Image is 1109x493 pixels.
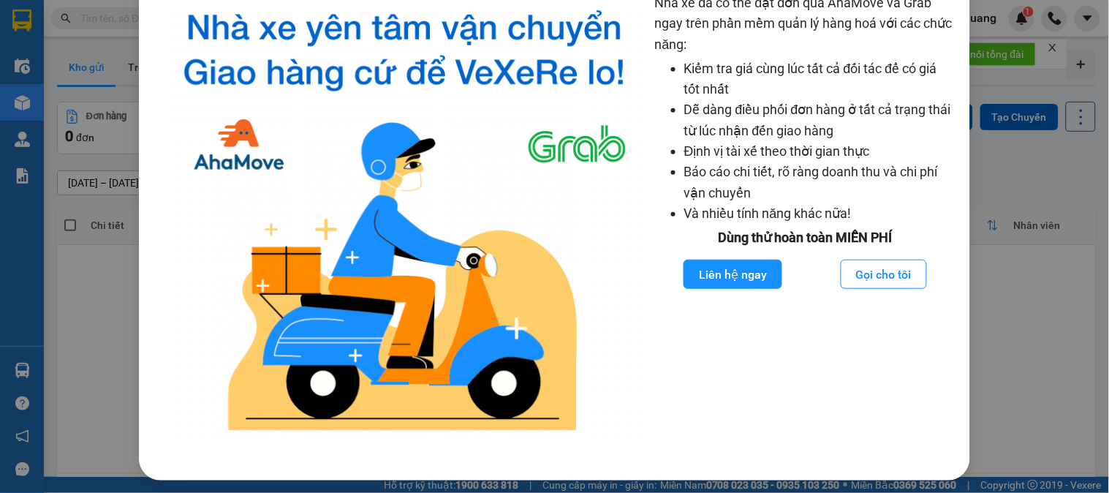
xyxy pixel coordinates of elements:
li: Dễ dàng điều phối đơn hàng ở tất cả trạng thái từ lúc nhận đến giao hàng [684,99,956,141]
li: Kiểm tra giá cùng lúc tất cả đối tác để có giá tốt nhất [684,59,956,100]
li: Định vị tài xế theo thời gian thực [684,141,956,162]
li: Và nhiều tính năng khác nữa! [684,203,956,224]
div: Dùng thử hoàn toàn MIỄN PHÍ [655,227,956,248]
span: Gọi cho tôi [856,266,912,284]
span: Liên hệ ngay [699,266,767,284]
li: Báo cáo chi tiết, rõ ràng doanh thu và chi phí vận chuyển [684,162,956,203]
button: Liên hệ ngay [684,260,782,289]
button: Gọi cho tôi [841,260,927,289]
